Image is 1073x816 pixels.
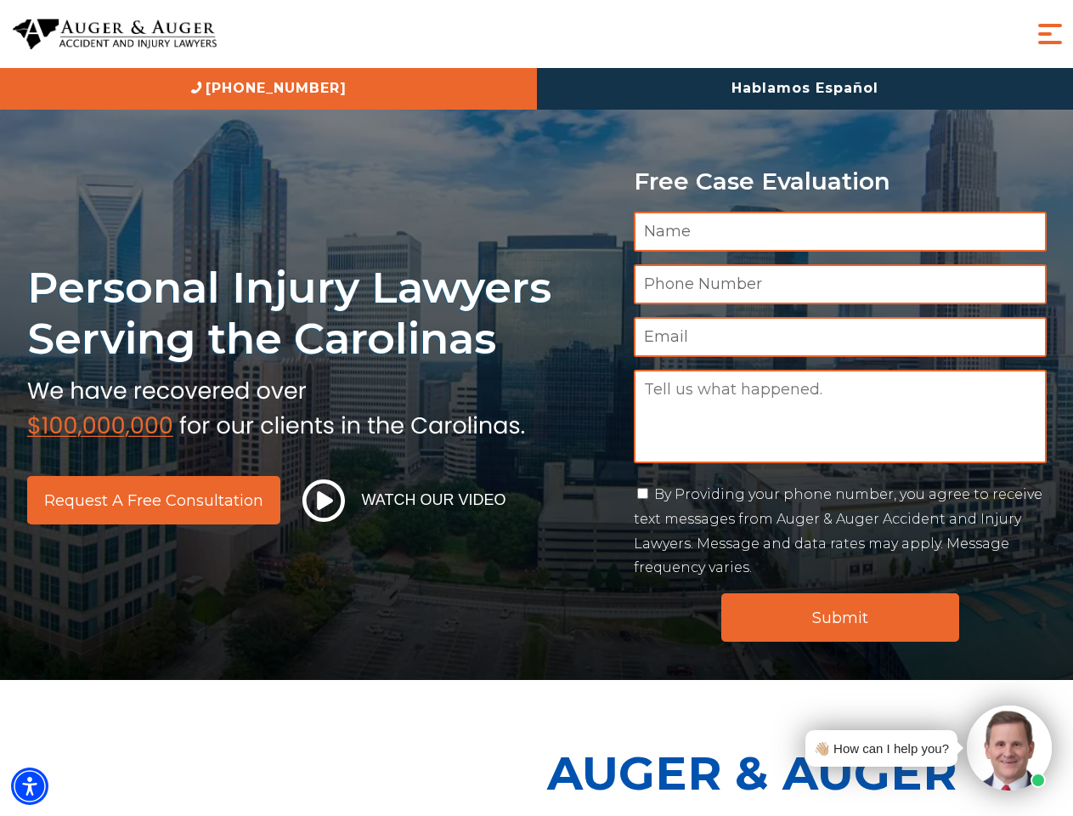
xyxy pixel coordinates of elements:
[44,493,263,508] span: Request a Free Consultation
[13,19,217,50] img: Auger & Auger Accident and Injury Lawyers Logo
[634,317,1047,357] input: Email
[27,373,525,438] img: sub text
[814,737,949,760] div: 👋🏼 How can I help you?
[721,593,959,642] input: Submit
[27,262,613,365] h1: Personal Injury Lawyers Serving the Carolinas
[297,479,511,523] button: Watch Our Video
[634,486,1042,575] label: By Providing your phone number, you agree to receive text messages from Auger & Auger Accident an...
[967,705,1052,790] img: Intaker widget Avatar
[547,731,1064,815] p: Auger & Auger
[27,476,280,524] a: Request a Free Consultation
[11,768,48,805] div: Accessibility Menu
[634,264,1047,304] input: Phone Number
[634,212,1047,252] input: Name
[634,168,1047,195] p: Free Case Evaluation
[1033,17,1067,51] button: Menu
